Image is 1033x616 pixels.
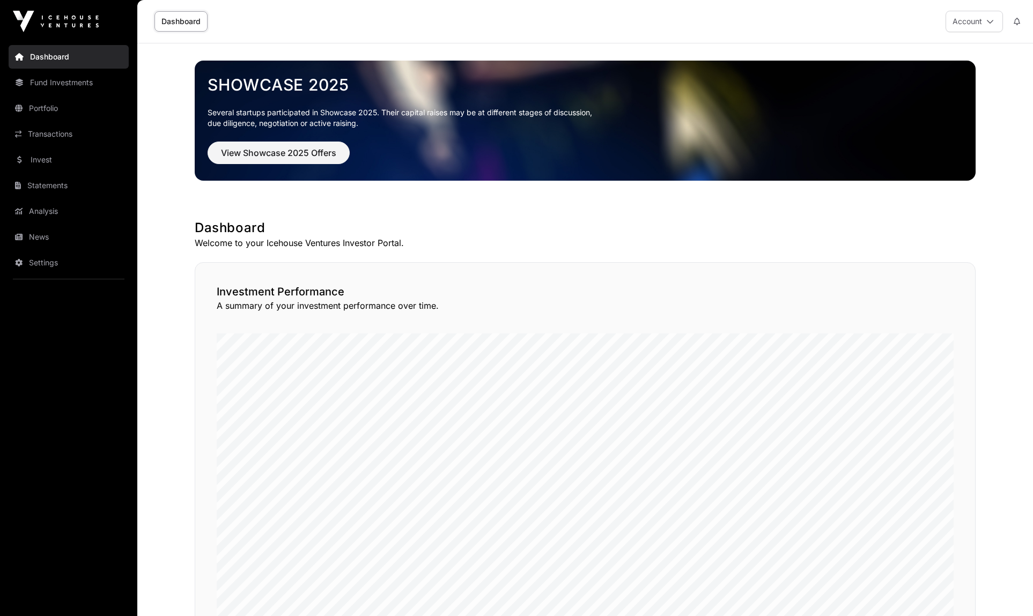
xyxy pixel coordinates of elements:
[9,225,129,249] a: News
[208,75,963,94] a: Showcase 2025
[9,122,129,146] a: Transactions
[9,251,129,274] a: Settings
[217,299,954,312] p: A summary of your investment performance over time.
[9,174,129,197] a: Statements
[154,11,208,32] a: Dashboard
[9,199,129,223] a: Analysis
[208,142,350,164] button: View Showcase 2025 Offers
[9,45,129,69] a: Dashboard
[9,71,129,94] a: Fund Investments
[208,107,963,129] p: Several startups participated in Showcase 2025. Their capital raises may be at different stages o...
[221,146,336,159] span: View Showcase 2025 Offers
[9,148,129,172] a: Invest
[195,236,976,249] p: Welcome to your Icehouse Ventures Investor Portal.
[9,97,129,120] a: Portfolio
[979,565,1033,616] iframe: Chat Widget
[946,11,1003,32] button: Account
[13,11,99,32] img: Icehouse Ventures Logo
[195,61,976,181] img: Showcase 2025
[208,152,350,163] a: View Showcase 2025 Offers
[217,284,954,299] h2: Investment Performance
[195,219,976,236] h1: Dashboard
